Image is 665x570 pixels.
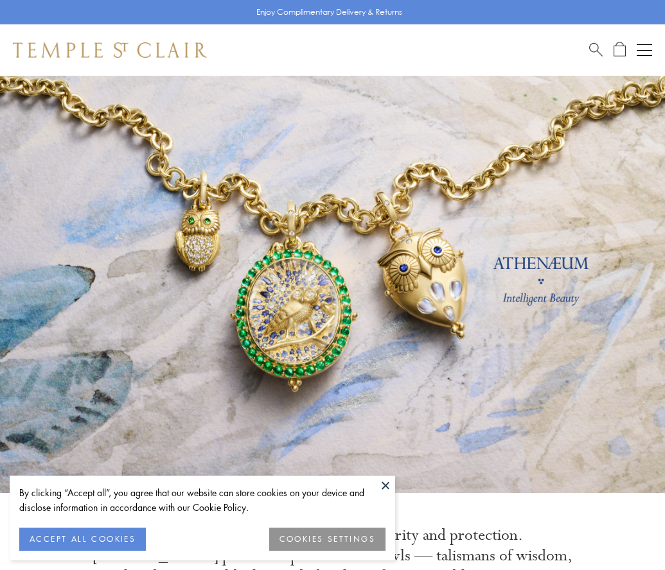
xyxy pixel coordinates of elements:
[19,528,146,551] button: ACCEPT ALL COOKIES
[589,42,603,58] a: Search
[13,42,207,58] img: Temple St. Clair
[19,485,386,515] div: By clicking “Accept all”, you agree that our website can store cookies on your device and disclos...
[614,42,626,58] a: Open Shopping Bag
[269,528,386,551] button: COOKIES SETTINGS
[256,6,402,19] p: Enjoy Complimentary Delivery & Returns
[637,42,652,58] button: Open navigation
